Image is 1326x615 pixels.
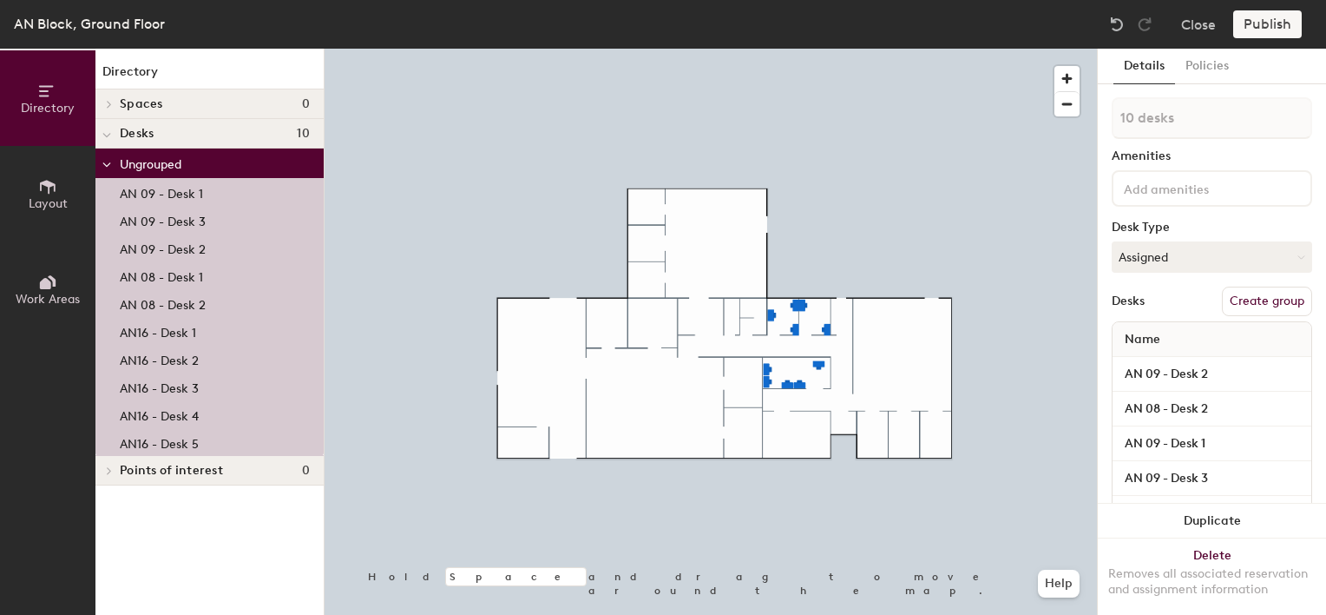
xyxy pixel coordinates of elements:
button: Create group [1222,287,1312,316]
p: AN16 - Desk 5 [120,432,199,452]
p: AN16 - Desk 2 [120,348,199,368]
span: 10 [297,127,310,141]
p: AN16 - Desk 4 [120,404,199,424]
button: Help [1038,570,1080,598]
div: Desks [1112,294,1145,308]
div: AN Block, Ground Floor [14,13,165,35]
span: Work Areas [16,292,80,307]
button: Duplicate [1098,504,1326,539]
button: Policies [1175,49,1239,84]
input: Unnamed desk [1116,397,1308,421]
div: Removes all associated reservation and assignment information [1108,566,1316,598]
span: 0 [302,97,310,111]
button: Assigned [1112,241,1312,273]
p: AN 08 - Desk 2 [120,293,206,313]
button: Close [1181,10,1216,38]
span: Points of interest [120,464,223,478]
p: AN16 - Desk 3 [120,376,199,396]
span: Directory [21,101,75,116]
input: Unnamed desk [1116,466,1308,491]
button: Details [1113,49,1175,84]
img: Redo [1136,16,1153,33]
input: Unnamed desk [1116,432,1308,456]
p: AN 09 - Desk 1 [120,182,203,202]
span: Spaces [120,97,163,111]
img: Undo [1108,16,1126,33]
p: AN 08 - Desk 1 [120,265,203,285]
p: AN 09 - Desk 3 [120,209,206,229]
span: Desks [120,127,154,141]
p: AN 09 - Desk 2 [120,237,206,257]
div: Desk Type [1112,221,1312,235]
span: Layout [29,196,68,211]
button: DeleteRemoves all associated reservation and assignment information [1098,539,1326,615]
div: Amenities [1112,149,1312,163]
input: Unnamed desk [1116,362,1308,387]
span: Ungrouped [120,157,181,172]
input: Unnamed desk [1116,501,1308,526]
span: Name [1116,324,1169,355]
h1: Directory [95,63,324,89]
span: 0 [302,464,310,478]
input: Add amenities [1120,177,1277,198]
p: AN16 - Desk 1 [120,321,196,341]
